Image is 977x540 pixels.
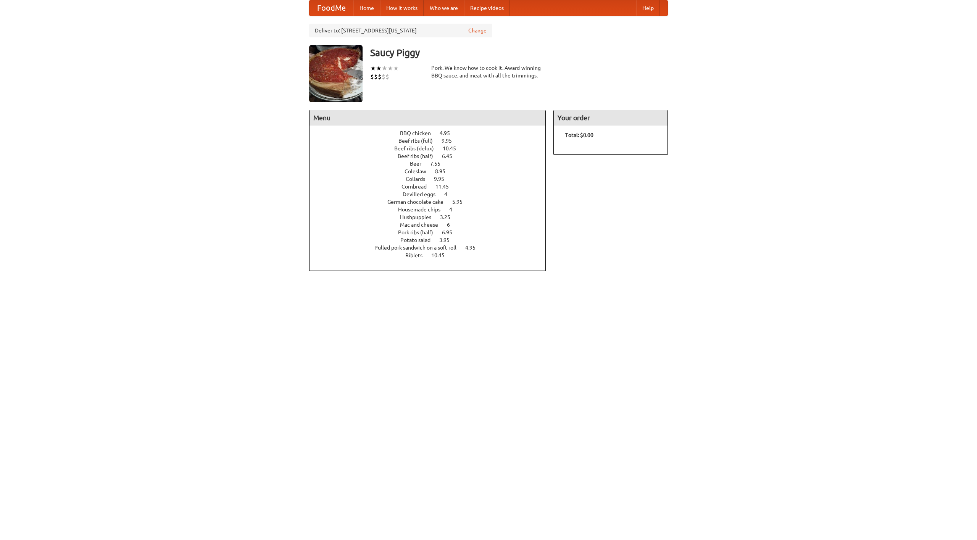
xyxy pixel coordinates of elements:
a: Beef ribs (full) 9.95 [398,138,466,144]
span: 5.95 [452,199,470,205]
span: Pulled pork sandwich on a soft roll [374,245,464,251]
span: Pork ribs (half) [398,229,441,235]
a: Mac and cheese 6 [400,222,464,228]
h4: Your order [554,110,667,126]
span: German chocolate cake [387,199,451,205]
span: Housemade chips [398,206,448,213]
a: Coleslaw 8.95 [405,168,459,174]
a: Cornbread 11.45 [401,184,463,190]
li: ★ [376,64,382,73]
li: ★ [382,64,387,73]
span: 6.95 [442,229,460,235]
span: BBQ chicken [400,130,439,136]
span: 4 [449,206,460,213]
span: 11.45 [435,184,456,190]
li: ★ [393,64,399,73]
h3: Saucy Piggy [370,45,668,60]
span: 9.95 [442,138,459,144]
a: Hushpuppies 3.25 [400,214,464,220]
a: How it works [380,0,424,16]
a: Beef ribs (delux) 10.45 [394,145,470,152]
a: German chocolate cake 5.95 [387,199,477,205]
span: 9.95 [434,176,452,182]
a: Collards 9.95 [406,176,458,182]
span: 7.55 [430,161,448,167]
span: 10.45 [443,145,464,152]
a: Home [353,0,380,16]
li: $ [382,73,385,81]
a: Beer 7.55 [410,161,455,167]
span: Collards [406,176,433,182]
a: BBQ chicken 4.95 [400,130,464,136]
li: ★ [370,64,376,73]
a: Help [636,0,660,16]
span: Beef ribs (delux) [394,145,442,152]
li: $ [370,73,374,81]
span: Hushpuppies [400,214,439,220]
span: 4.95 [440,130,458,136]
a: Recipe videos [464,0,510,16]
a: Housemade chips 4 [398,206,466,213]
span: Devilled eggs [403,191,443,197]
a: Pork ribs (half) 6.95 [398,229,466,235]
div: Deliver to: [STREET_ADDRESS][US_STATE] [309,24,492,37]
a: Who we are [424,0,464,16]
li: $ [385,73,389,81]
a: Beef ribs (half) 6.45 [398,153,466,159]
span: 8.95 [435,168,453,174]
a: Riblets 10.45 [405,252,459,258]
a: Change [468,27,487,34]
b: Total: $0.00 [565,132,593,138]
span: Cornbread [401,184,434,190]
span: Riblets [405,252,430,258]
span: 3.25 [440,214,458,220]
span: Mac and cheese [400,222,446,228]
span: Coleslaw [405,168,434,174]
span: Potato salad [400,237,438,243]
div: Pork. We know how to cook it. Award-winning BBQ sauce, and meat with all the trimmings. [431,64,546,79]
li: $ [378,73,382,81]
span: Beef ribs (full) [398,138,440,144]
li: ★ [387,64,393,73]
h4: Menu [310,110,545,126]
span: 4 [444,191,455,197]
li: $ [374,73,378,81]
a: Pulled pork sandwich on a soft roll 4.95 [374,245,490,251]
a: FoodMe [310,0,353,16]
span: Beer [410,161,429,167]
span: 6.45 [442,153,460,159]
img: angular.jpg [309,45,363,102]
span: 4.95 [465,245,483,251]
a: Potato salad 3.95 [400,237,464,243]
a: Devilled eggs 4 [403,191,461,197]
span: Beef ribs (half) [398,153,441,159]
span: 10.45 [431,252,452,258]
span: 6 [447,222,458,228]
span: 3.95 [439,237,457,243]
